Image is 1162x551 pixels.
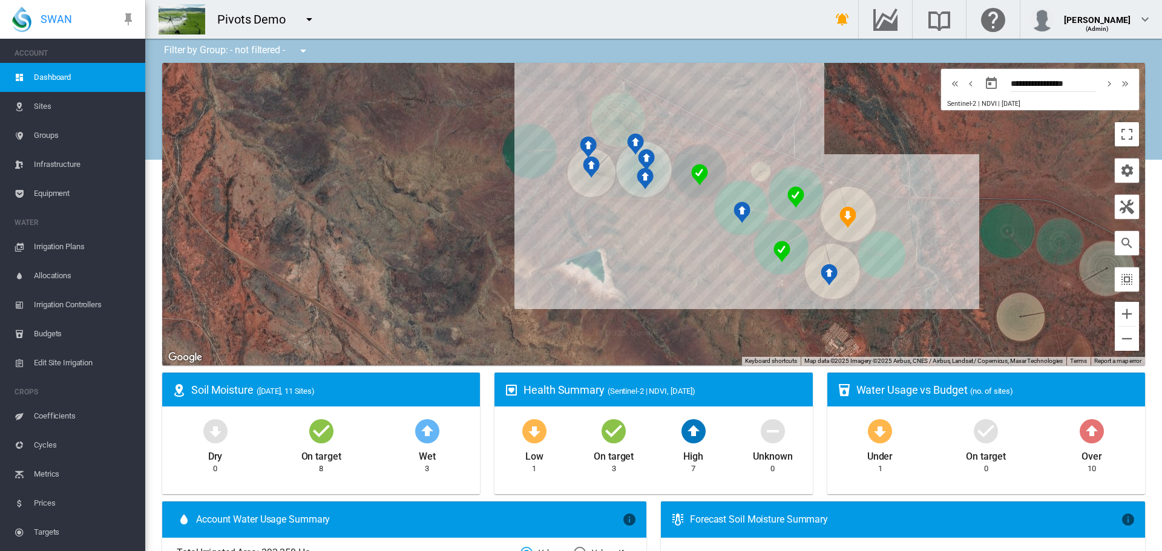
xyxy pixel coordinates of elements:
[804,357,1063,364] span: Map data ©2025 Imagery ©2025 Airbus, CNES / Airbus, Landsat / Copernicus, Maxar Technologies
[1115,327,1139,351] button: Zoom out
[158,4,205,34] img: DwraFM8HQLsLAAAAAElFTkSuQmCC
[1070,357,1087,364] a: Terms
[966,445,1006,463] div: On target
[971,416,1000,445] md-icon: icon-checkbox-marked-circle
[307,416,336,445] md-icon: icon-checkbox-marked-circle
[301,445,341,463] div: On target
[1064,9,1131,21] div: [PERSON_NAME]
[217,11,297,28] div: Pivots Demo
[15,213,136,232] span: WATER
[865,416,894,445] md-icon: icon-arrow-down-bold-circle
[622,512,637,527] md-icon: icon-information
[34,121,136,150] span: Groups
[1094,357,1141,364] a: Report a map error
[612,463,616,474] div: 3
[297,7,321,31] button: icon-menu-down
[425,463,429,474] div: 3
[172,383,186,397] md-icon: icon-map-marker-radius
[580,136,597,158] div: NDVI: SHA Pivot 08 (1/4 Maize)
[191,382,470,397] div: Soil Moisture
[947,100,996,108] span: Sentinel-2 | NDVI
[638,149,655,171] div: NDVI: SHA Pivot 07 Medium Soil
[291,39,315,63] button: icon-menu-down
[856,382,1135,397] div: Water Usage vs Budget
[821,264,838,285] div: NDVI: Pivot 01 SHA1
[177,512,191,527] md-icon: icon-water
[41,11,72,27] span: SWAN
[196,513,622,526] span: Account Water Usage Summary
[691,463,695,474] div: 7
[599,416,628,445] md-icon: icon-checkbox-marked-circle
[963,76,979,91] button: icon-chevron-left
[964,76,977,91] md-icon: icon-chevron-left
[257,386,315,396] span: ([DATE], 11 Sites)
[302,12,317,27] md-icon: icon-menu-down
[679,416,708,445] md-icon: icon-arrow-up-bold-circle
[1088,463,1096,474] div: 10
[34,402,136,431] span: Coefficients
[34,489,136,518] span: Prices
[1103,76,1116,91] md-icon: icon-chevron-right
[296,44,310,58] md-icon: icon-menu-down
[1030,7,1054,31] img: profile.jpg
[1115,302,1139,326] button: Zoom in
[34,179,136,208] span: Equipment
[734,201,750,223] div: NDVI: Pivot 05 SHA1
[773,241,790,262] div: NDVI: Pivot 02 SHA1
[34,319,136,348] span: Budgets
[1115,267,1139,292] button: icon-select-all
[637,168,654,189] div: NDVI: SHA Pivot 07 Heavy Soil
[34,460,136,489] span: Metrics
[1138,12,1152,27] md-icon: icon-chevron-down
[758,416,787,445] md-icon: icon-minus-circle
[871,12,900,27] md-icon: Go to the Data Hub
[34,63,136,92] span: Dashboard
[12,7,31,32] img: SWAN-Landscape-Logo-Colour-drop.png
[15,382,136,402] span: CROPS
[1115,158,1139,183] button: icon-cog
[524,382,803,397] div: Health Summary
[15,44,136,63] span: ACCOUNT
[532,463,536,474] div: 1
[34,348,136,377] span: Edit Site Irrigation
[1117,76,1133,91] button: icon-chevron-double-right
[1120,236,1134,250] md-icon: icon-magnify
[413,416,442,445] md-icon: icon-arrow-up-bold-circle
[165,350,205,365] a: Open this area in Google Maps (opens a new window)
[753,445,792,463] div: Unknown
[34,92,136,121] span: Sites
[1120,163,1134,178] md-icon: icon-cog
[837,383,852,397] md-icon: icon-cup-water
[1077,416,1106,445] md-icon: icon-arrow-up-bold-circle
[691,164,708,186] div: NDVI: Pivot 06 SHA1
[970,386,1013,396] span: (no. of sites)
[201,416,230,445] md-icon: icon-arrow-down-bold-circle
[520,416,549,445] md-icon: icon-arrow-down-bold-circle
[1115,231,1139,255] button: icon-magnify
[947,76,963,91] button: icon-chevron-double-left
[1082,445,1102,463] div: Over
[208,445,223,463] div: Dry
[839,206,856,228] div: NDVI: Pivot 03 SHA1
[770,463,775,474] div: 0
[925,12,954,27] md-icon: Search the knowledge base
[627,133,644,155] div: NDVI: SHA Pivot 07 Light Soil
[1120,272,1134,287] md-icon: icon-select-all
[690,513,1121,526] div: Forecast Soil Moisture Summary
[787,186,804,208] div: NDVI: Pivot 04 SHA1
[1101,76,1117,91] button: icon-chevron-right
[213,463,217,474] div: 0
[867,445,893,463] div: Under
[878,463,882,474] div: 1
[984,463,988,474] div: 0
[1115,122,1139,146] button: Toggle fullscreen view
[34,232,136,261] span: Irrigation Plans
[608,386,695,396] span: (Sentinel-2 | NDVI, [DATE])
[34,150,136,179] span: Infrastructure
[979,12,1008,27] md-icon: Click here for help
[1086,25,1109,32] span: (Admin)
[121,12,136,27] md-icon: icon-pin
[979,71,1003,96] button: md-calendar
[34,518,136,547] span: Targets
[155,39,319,63] div: Filter by Group: - not filtered -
